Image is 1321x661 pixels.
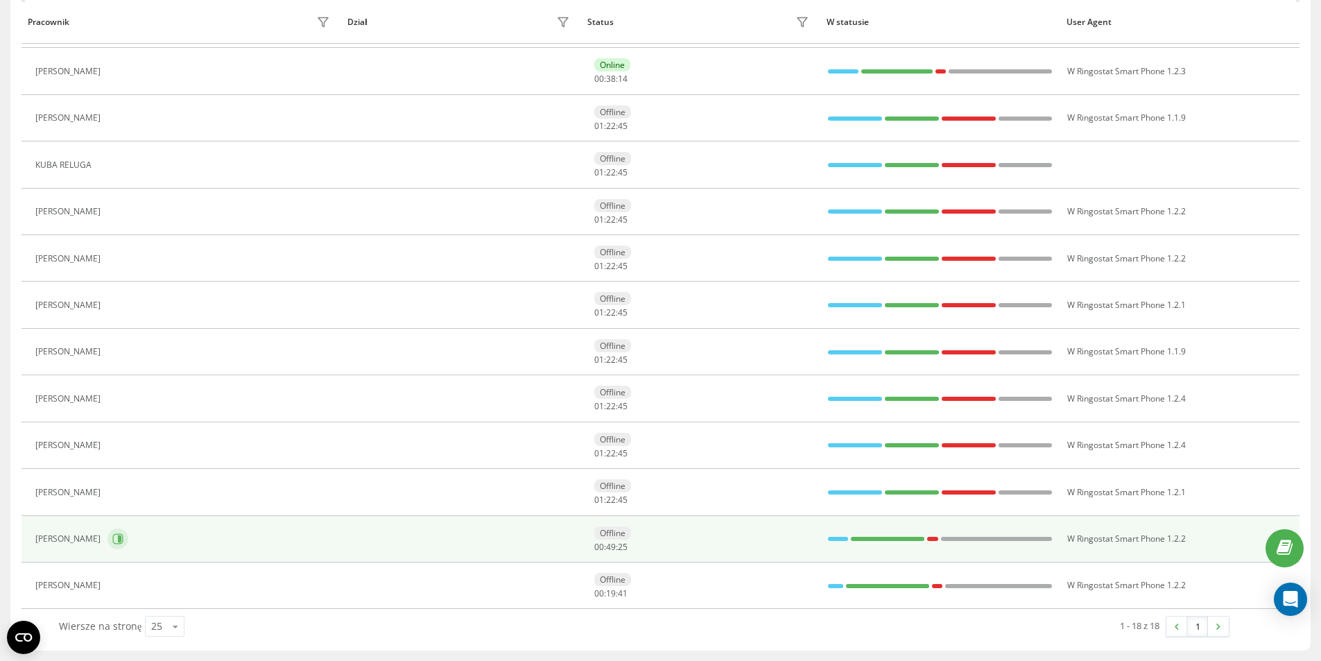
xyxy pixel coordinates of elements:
[594,246,631,259] div: Offline
[35,488,104,497] div: [PERSON_NAME]
[594,58,630,71] div: Online
[594,339,631,352] div: Offline
[35,581,104,590] div: [PERSON_NAME]
[594,199,631,212] div: Offline
[594,449,628,458] div: : :
[594,541,604,553] span: 00
[1067,579,1186,591] span: W Ringostat Smart Phone 1.2.2
[594,542,628,552] div: : :
[618,307,628,318] span: 45
[35,113,104,123] div: [PERSON_NAME]
[1067,17,1293,27] div: User Agent
[1187,617,1208,636] a: 1
[594,260,604,272] span: 01
[594,587,604,599] span: 00
[1067,205,1186,217] span: W Ringostat Smart Phone 1.2.2
[35,394,104,404] div: [PERSON_NAME]
[35,300,104,310] div: [PERSON_NAME]
[594,447,604,459] span: 01
[594,121,628,131] div: : :
[606,541,616,553] span: 49
[1067,486,1186,498] span: W Ringostat Smart Phone 1.2.1
[594,495,628,505] div: : :
[1067,439,1186,451] span: W Ringostat Smart Phone 1.2.4
[618,120,628,132] span: 45
[594,214,604,225] span: 01
[59,619,141,633] span: Wiersze na stronę
[594,573,631,586] div: Offline
[594,354,604,366] span: 01
[618,447,628,459] span: 45
[606,400,616,412] span: 22
[594,386,631,399] div: Offline
[827,17,1053,27] div: W statusie
[594,215,628,225] div: : :
[618,541,628,553] span: 25
[618,587,628,599] span: 41
[618,214,628,225] span: 45
[594,355,628,365] div: : :
[587,17,614,27] div: Status
[594,168,628,178] div: : :
[594,307,604,318] span: 01
[618,73,628,85] span: 14
[594,73,604,85] span: 00
[35,440,104,450] div: [PERSON_NAME]
[606,494,616,506] span: 22
[594,526,631,540] div: Offline
[594,308,628,318] div: : :
[594,589,628,599] div: : :
[1067,533,1186,544] span: W Ringostat Smart Phone 1.2.2
[606,260,616,272] span: 22
[1067,393,1186,404] span: W Ringostat Smart Phone 1.2.4
[594,402,628,411] div: : :
[594,292,631,305] div: Offline
[618,166,628,178] span: 45
[606,447,616,459] span: 22
[35,347,104,357] div: [PERSON_NAME]
[606,307,616,318] span: 22
[594,120,604,132] span: 01
[594,152,631,165] div: Offline
[594,494,604,506] span: 01
[594,479,631,492] div: Offline
[594,74,628,84] div: : :
[28,17,69,27] div: Pracownik
[606,120,616,132] span: 22
[618,400,628,412] span: 45
[1067,112,1186,123] span: W Ringostat Smart Phone 1.1.9
[594,105,631,119] div: Offline
[1067,252,1186,264] span: W Ringostat Smart Phone 1.2.2
[35,67,104,76] div: [PERSON_NAME]
[618,354,628,366] span: 45
[35,207,104,216] div: [PERSON_NAME]
[7,621,40,654] button: Open CMP widget
[594,433,631,446] div: Offline
[594,166,604,178] span: 01
[1067,65,1186,77] span: W Ringostat Smart Phone 1.2.3
[347,17,367,27] div: Dział
[1067,345,1186,357] span: W Ringostat Smart Phone 1.1.9
[618,260,628,272] span: 45
[1274,583,1307,616] div: Open Intercom Messenger
[606,214,616,225] span: 22
[35,534,104,544] div: [PERSON_NAME]
[1120,619,1159,633] div: 1 - 18 z 18
[35,160,95,170] div: KUBA RELUGA
[606,354,616,366] span: 22
[151,619,162,633] div: 25
[606,166,616,178] span: 22
[1067,299,1186,311] span: W Ringostat Smart Phone 1.2.1
[594,261,628,271] div: : :
[35,254,104,264] div: [PERSON_NAME]
[606,587,616,599] span: 19
[606,73,616,85] span: 38
[594,400,604,412] span: 01
[618,494,628,506] span: 45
